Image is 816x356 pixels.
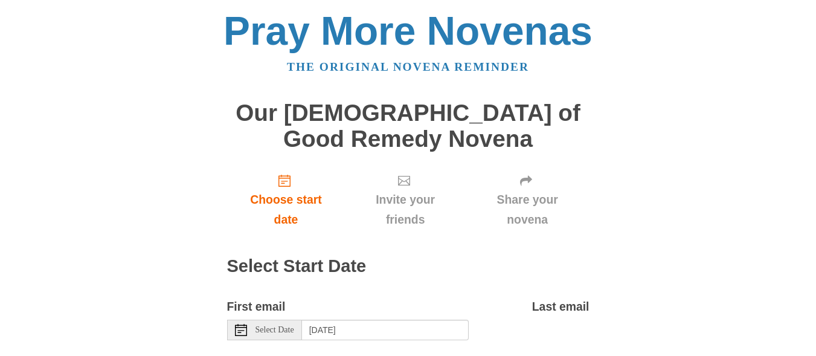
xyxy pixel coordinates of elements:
[255,326,294,334] span: Select Date
[287,60,529,73] a: The original novena reminder
[357,190,453,230] span: Invite your friends
[227,257,590,276] h2: Select Start Date
[227,164,345,236] a: Choose start date
[227,297,286,317] label: First email
[345,164,465,236] a: Invite your friends
[239,190,333,230] span: Choose start date
[478,190,577,230] span: Share your novena
[227,100,590,152] h1: Our [DEMOGRAPHIC_DATA] of Good Remedy Novena
[223,8,593,53] a: Pray More Novenas
[532,297,590,317] label: Last email
[466,164,590,236] a: Share your novena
